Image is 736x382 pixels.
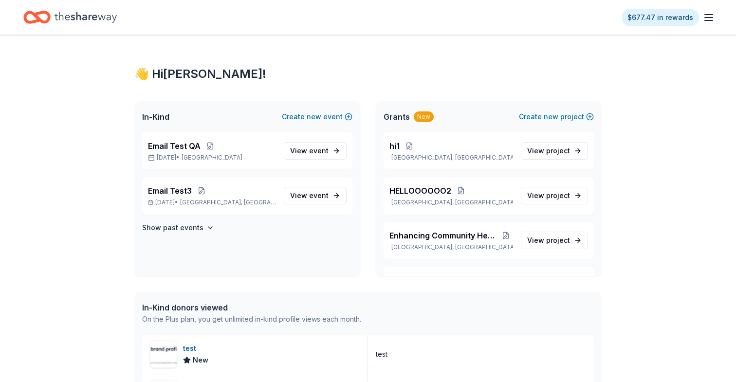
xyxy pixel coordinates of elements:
span: In-Kind [142,111,169,123]
p: [DATE] • [148,154,276,162]
div: On the Plus plan, you get unlimited in-kind profile views each month. [142,313,361,325]
div: New [414,111,434,122]
img: Image for test [150,341,177,367]
span: New [193,354,208,366]
span: View [527,235,570,246]
p: [DATE] • [148,199,276,206]
span: [GEOGRAPHIC_DATA], [GEOGRAPHIC_DATA] [180,199,276,206]
p: [GEOGRAPHIC_DATA], [GEOGRAPHIC_DATA] [389,154,513,162]
span: [GEOGRAPHIC_DATA] [182,154,242,162]
span: hi1 [389,140,400,152]
span: event [309,146,329,155]
a: View project [521,232,588,249]
button: Createnewevent [282,111,352,123]
a: Home [23,6,117,29]
span: View [290,145,329,157]
div: test [183,343,208,354]
span: After school program [389,274,472,286]
span: Email Test3 [148,185,192,197]
span: new [544,111,558,123]
a: $677.47 in rewards [622,9,699,26]
a: View event [284,187,347,204]
span: project [546,236,570,244]
span: new [307,111,321,123]
div: 👋 Hi [PERSON_NAME]! [134,66,602,82]
span: event [309,191,329,200]
span: project [546,191,570,200]
span: HELLOOOOOO2 [389,185,451,197]
button: Createnewproject [519,111,594,123]
span: Enhancing Community Health Access [389,230,498,241]
span: View [527,190,570,201]
a: View project [521,142,588,160]
div: In-Kind donors viewed [142,302,361,313]
span: Email Test QA [148,140,201,152]
p: [GEOGRAPHIC_DATA], [GEOGRAPHIC_DATA] [389,243,513,251]
a: View project [521,187,588,204]
h4: Show past events [142,222,203,234]
span: project [546,146,570,155]
span: Grants [384,111,410,123]
p: [GEOGRAPHIC_DATA], [GEOGRAPHIC_DATA] [389,199,513,206]
span: View [527,145,570,157]
div: test [376,348,387,360]
span: View [290,190,329,201]
button: Show past events [142,222,214,234]
a: View event [284,142,347,160]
